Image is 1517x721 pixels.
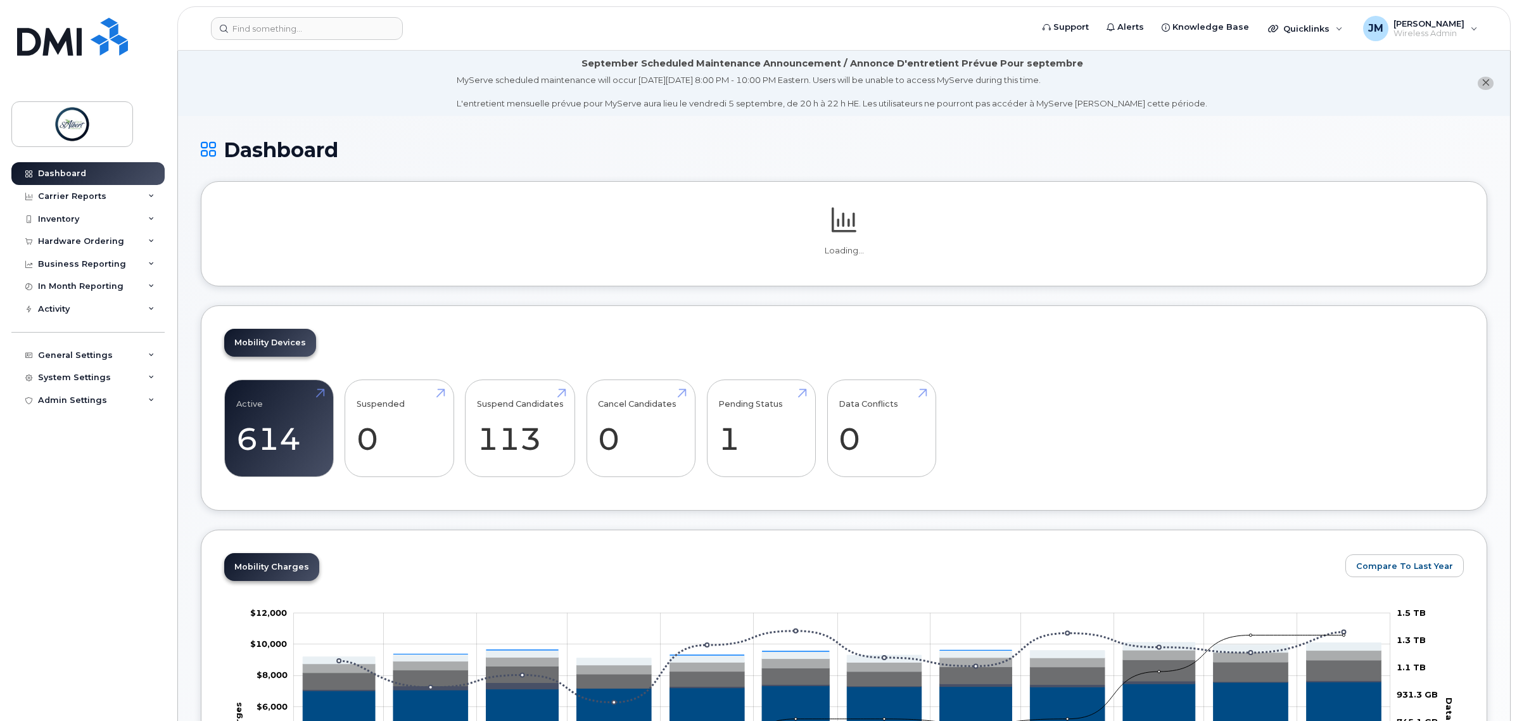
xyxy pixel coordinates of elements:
[201,139,1487,161] h1: Dashboard
[1356,560,1453,572] span: Compare To Last Year
[224,329,316,357] a: Mobility Devices
[598,386,683,470] a: Cancel Candidates 0
[718,386,804,470] a: Pending Status 1
[236,386,322,470] a: Active 614
[257,701,288,711] tspan: $6,000
[257,670,288,680] tspan: $8,000
[1397,608,1426,618] tspan: 1.5 TB
[1397,689,1438,699] tspan: 931.3 GB
[839,386,924,470] a: Data Conflicts 0
[257,670,288,680] g: $0
[303,660,1381,689] g: Data
[357,386,442,470] a: Suspended 0
[224,245,1464,257] p: Loading...
[250,639,287,649] g: $0
[250,639,287,649] tspan: $10,000
[477,386,564,470] a: Suspend Candidates 113
[224,553,319,581] a: Mobility Charges
[250,608,287,618] g: $0
[1345,554,1464,577] button: Compare To Last Year
[1478,77,1494,90] button: close notification
[457,74,1207,110] div: MyServe scheduled maintenance will occur [DATE][DATE] 8:00 PM - 10:00 PM Eastern. Users will be u...
[303,680,1381,691] g: Roaming
[250,608,287,618] tspan: $12,000
[1397,662,1426,672] tspan: 1.1 TB
[581,57,1083,70] div: September Scheduled Maintenance Announcement / Annonce D'entretient Prévue Pour septembre
[257,701,288,711] g: $0
[1397,635,1426,645] tspan: 1.3 TB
